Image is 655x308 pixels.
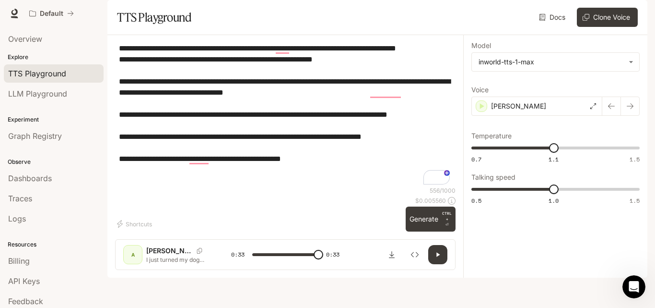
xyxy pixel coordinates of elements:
p: I just turned my dog into a fast food worker and it actually got printed and shipped to my door! ... [146,256,208,264]
p: ⏎ [442,210,452,228]
span: 1.0 [549,197,559,205]
button: Clone Voice [577,8,638,27]
p: CTRL + [442,210,452,222]
button: All workspaces [25,4,78,23]
span: 1.5 [630,197,640,205]
button: GenerateCTRL +⏎ [406,207,456,232]
span: 0.7 [471,155,481,163]
div: inworld-tts-1-max [472,53,639,71]
a: Docs [537,8,569,27]
button: Shortcuts [115,216,156,232]
span: 1.1 [549,155,559,163]
iframe: Intercom live chat [622,275,645,298]
p: Default [40,10,63,18]
div: A [125,247,140,262]
button: Inspect [405,245,424,264]
span: 0:33 [326,250,339,259]
h1: TTS Playground [117,8,191,27]
div: inworld-tts-1-max [479,57,624,67]
p: [PERSON_NAME] [146,246,193,256]
button: Copy Voice ID [193,248,206,254]
p: Voice [471,86,489,93]
button: Download audio [382,245,401,264]
span: 1.5 [630,155,640,163]
p: [PERSON_NAME] [491,101,546,111]
p: Temperature [471,133,512,139]
span: 0.5 [471,197,481,205]
p: Talking speed [471,174,515,181]
span: 0:33 [231,250,245,259]
p: Model [471,42,491,49]
textarea: To enrich screen reader interactions, please activate Accessibility in Grammarly extension settings [119,43,452,186]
